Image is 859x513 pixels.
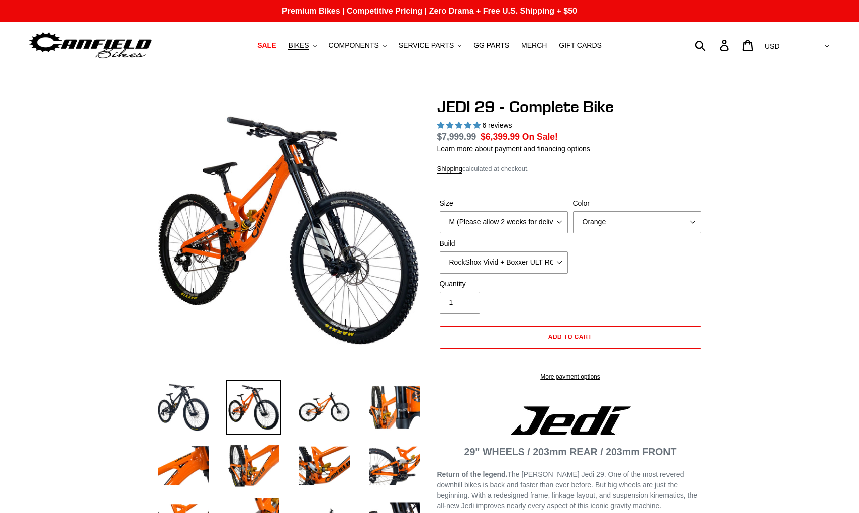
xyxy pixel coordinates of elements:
a: GG PARTS [468,39,514,52]
img: Load image into Gallery viewer, JEDI 29 - Complete Bike [156,438,211,493]
a: MERCH [516,39,552,52]
span: On Sale! [522,130,558,143]
a: More payment options [440,372,701,381]
label: Size [440,198,568,209]
a: GIFT CARDS [554,39,607,52]
span: SERVICE PARTS [399,41,454,50]
img: Load image into Gallery viewer, JEDI 29 - Complete Bike [367,438,422,493]
img: Load image into Gallery viewer, JEDI 29 - Complete Bike [367,380,422,435]
img: Load image into Gallery viewer, JEDI 29 - Complete Bike [156,380,211,435]
input: Search [700,34,726,56]
strong: 29" WHEELS / 203mm REAR / 203mm FRONT [464,446,677,457]
span: $6,399.99 [481,132,520,142]
p: The [PERSON_NAME] Jedi 29. One of the most revered downhill bikes is back and faster than ever be... [437,469,704,511]
span: 5.00 stars [437,121,483,129]
a: SALE [252,39,281,52]
span: COMPONENTS [329,41,379,50]
span: Add to cart [548,333,592,340]
img: Canfield Bikes [28,30,153,61]
label: Color [573,198,701,209]
span: BIKES [288,41,309,50]
button: COMPONENTS [324,39,392,52]
div: calculated at checkout. [437,164,704,174]
span: MERCH [521,41,547,50]
h1: JEDI 29 - Complete Bike [437,97,704,116]
a: Learn more about payment and financing options [437,145,590,153]
img: Load image into Gallery viewer, JEDI 29 - Complete Bike [226,380,281,435]
label: Build [440,238,568,249]
a: Shipping [437,165,463,174]
span: SALE [257,41,276,50]
button: BIKES [283,39,321,52]
span: 6 reviews [482,121,512,129]
span: GG PARTS [473,41,509,50]
button: Add to cart [440,326,701,349]
strong: Return of the legend. [437,470,508,478]
img: Load image into Gallery viewer, JEDI 29 - Complete Bike [226,438,281,493]
img: Load image into Gallery viewer, JEDI 29 - Complete Bike [297,380,352,435]
img: Load image into Gallery viewer, JEDI 29 - Complete Bike [297,438,352,493]
button: SERVICE PARTS [394,39,466,52]
label: Quantity [440,279,568,289]
s: $7,999.99 [437,132,476,142]
img: Jedi Logo [510,406,631,435]
span: GIFT CARDS [559,41,602,50]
